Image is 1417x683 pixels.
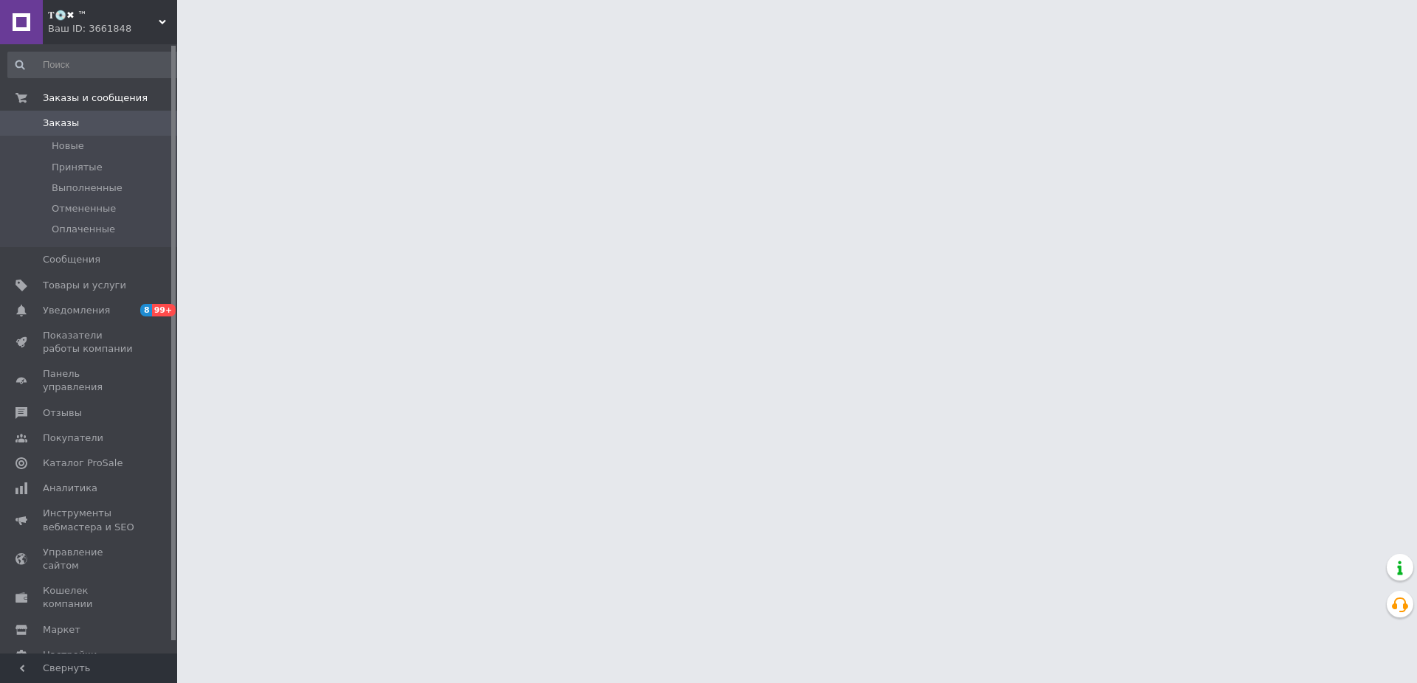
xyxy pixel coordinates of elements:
[43,329,137,356] span: Показатели работы компании
[43,304,110,317] span: Уведомления
[52,139,84,153] span: Новые
[152,304,176,316] span: 99+
[43,279,126,292] span: Товары и услуги
[43,648,97,662] span: Настройки
[43,117,79,130] span: Заказы
[43,91,148,105] span: Заказы и сообщения
[7,52,195,78] input: Поиск
[48,9,159,22] span: 𝐓💿✖ ™
[48,22,177,35] div: Ваш ID: 3661848
[52,202,116,215] span: Отмененные
[52,223,115,236] span: Оплаченные
[43,584,137,611] span: Кошелек компании
[43,482,97,495] span: Аналитика
[140,304,152,316] span: 8
[43,457,123,470] span: Каталог ProSale
[43,623,80,637] span: Маркет
[43,406,82,420] span: Отзывы
[52,181,123,195] span: Выполненные
[43,431,103,445] span: Покупатели
[43,507,137,533] span: Инструменты вебмастера и SEO
[52,161,103,174] span: Принятые
[43,367,137,394] span: Панель управления
[43,546,137,572] span: Управление сайтом
[43,253,100,266] span: Сообщения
